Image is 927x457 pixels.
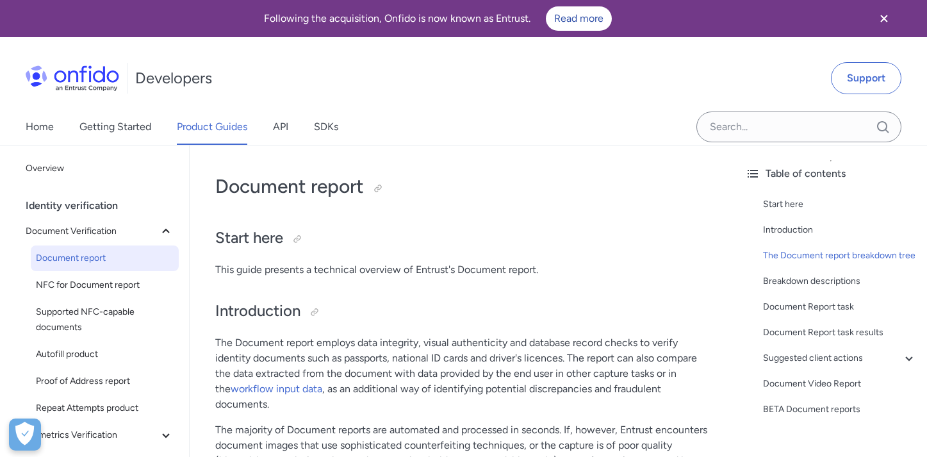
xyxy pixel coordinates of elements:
a: Support [831,62,901,94]
div: Cookie Preferences [9,419,41,451]
a: Suggested client actions [763,351,917,366]
a: Document Report task results [763,325,917,340]
h1: Document report [215,174,709,199]
a: Breakdown descriptions [763,274,917,289]
a: Overview [21,156,179,181]
a: Document Report task [763,299,917,315]
a: Start here [763,197,917,212]
a: workflow input data [231,383,322,395]
div: Table of contents [745,166,917,181]
span: Supported NFC-capable documents [36,304,174,335]
button: Close banner [860,3,908,35]
div: Following the acquisition, Onfido is now known as Entrust. [15,6,860,31]
h2: Introduction [215,301,709,322]
span: NFC for Document report [36,278,174,293]
a: Introduction [763,222,917,238]
a: SDKs [314,109,338,145]
span: Proof of Address report [36,374,174,389]
a: BETA Document reports [763,402,917,417]
span: Biometrics Verification [26,428,158,443]
p: The Document report employs data integrity, visual authenticity and database record checks to ver... [215,335,709,412]
button: Document Verification [21,219,179,244]
span: Autofill product [36,347,174,362]
a: Document report [31,245,179,271]
a: Proof of Address report [31,369,179,394]
button: Biometrics Verification [21,422,179,448]
a: Document Video Report [763,376,917,392]
span: Document Verification [26,224,158,239]
a: Home [26,109,54,145]
p: This guide presents a technical overview of Entrust's Document report. [215,262,709,278]
button: Open Preferences [9,419,41,451]
a: Product Guides [177,109,247,145]
span: Document report [36,251,174,266]
a: API [273,109,288,145]
span: Repeat Attempts product [36,401,174,416]
div: Identity verification [26,193,184,219]
svg: Close banner [876,11,892,26]
a: Supported NFC-capable documents [31,299,179,340]
img: Onfido Logo [26,65,119,91]
a: Getting Started [79,109,151,145]
h1: Developers [135,68,212,88]
a: NFC for Document report [31,272,179,298]
a: Repeat Attempts product [31,395,179,421]
a: The Document report breakdown tree [763,248,917,263]
span: Overview [26,161,174,176]
h2: Start here [215,228,709,249]
a: Read more [546,6,612,31]
a: Autofill product [31,342,179,367]
input: Onfido search input field [696,112,901,142]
